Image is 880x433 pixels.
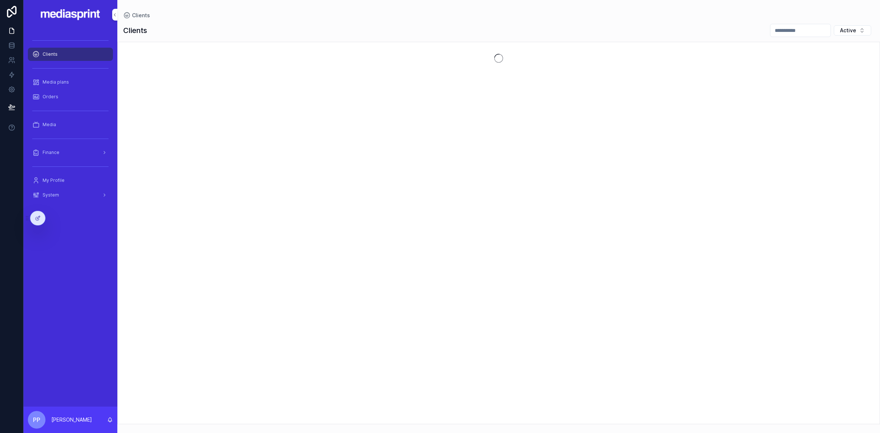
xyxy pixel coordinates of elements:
[43,150,59,155] span: Finance
[834,25,871,36] button: Select Button
[43,122,56,128] span: Media
[840,27,856,34] span: Active
[28,48,113,61] a: Clients
[28,90,113,103] a: Orders
[28,174,113,187] a: My Profile
[123,25,147,36] h1: Clients
[132,12,150,19] span: Clients
[33,415,40,424] span: PP
[43,192,59,198] span: System
[43,51,58,57] span: Clients
[28,188,113,202] a: System
[43,79,69,85] span: Media plans
[23,29,117,211] div: scrollable content
[123,12,150,19] a: Clients
[51,416,92,423] p: [PERSON_NAME]
[43,177,65,183] span: My Profile
[40,9,101,21] img: App logo
[28,76,113,89] a: Media plans
[28,146,113,159] a: Finance
[28,118,113,131] a: Media
[43,94,58,100] span: Orders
